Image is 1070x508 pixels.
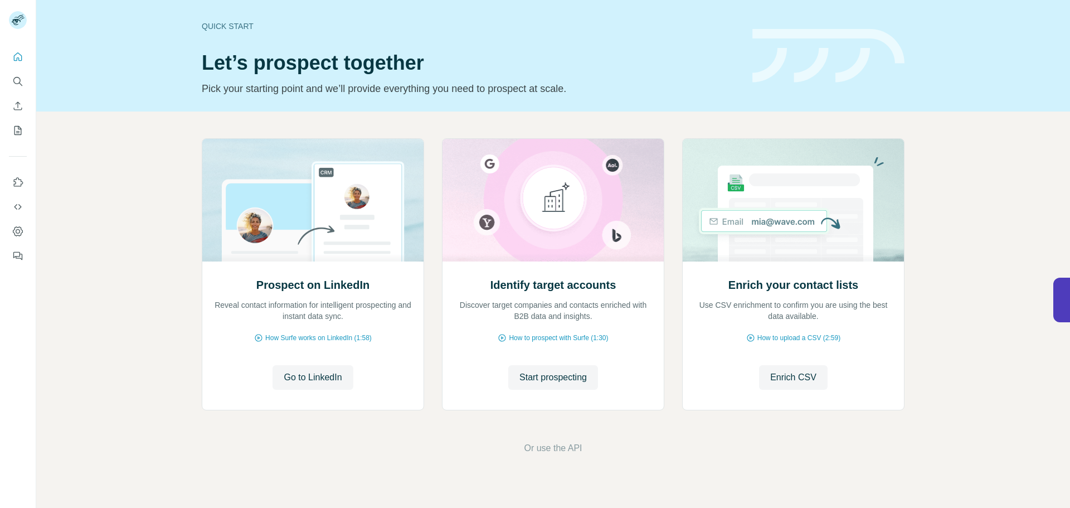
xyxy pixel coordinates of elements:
[490,277,616,293] h2: Identify target accounts
[202,81,739,96] p: Pick your starting point and we’ll provide everything you need to prospect at scale.
[508,365,598,390] button: Start prospecting
[454,299,653,322] p: Discover target companies and contacts enriched with B2B data and insights.
[9,197,27,217] button: Use Surfe API
[202,139,424,262] img: Prospect on LinkedIn
[442,139,664,262] img: Identify target accounts
[202,52,739,74] h1: Let’s prospect together
[9,71,27,91] button: Search
[213,299,412,322] p: Reveal contact information for intelligent prospecting and instant data sync.
[509,333,608,343] span: How to prospect with Surfe (1:30)
[9,246,27,266] button: Feedback
[9,120,27,141] button: My lists
[9,221,27,241] button: Dashboard
[752,29,904,83] img: banner
[757,333,840,343] span: How to upload a CSV (2:59)
[9,96,27,116] button: Enrich CSV
[694,299,893,322] p: Use CSV enrichment to confirm you are using the best data available.
[770,371,816,384] span: Enrich CSV
[265,333,372,343] span: How Surfe works on LinkedIn (1:58)
[273,365,353,390] button: Go to LinkedIn
[759,365,828,390] button: Enrich CSV
[9,172,27,192] button: Use Surfe on LinkedIn
[202,21,739,32] div: Quick start
[284,371,342,384] span: Go to LinkedIn
[682,139,904,262] img: Enrich your contact lists
[524,442,582,455] button: Or use the API
[256,277,369,293] h2: Prospect on LinkedIn
[519,371,587,384] span: Start prospecting
[9,47,27,67] button: Quick start
[728,277,858,293] h2: Enrich your contact lists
